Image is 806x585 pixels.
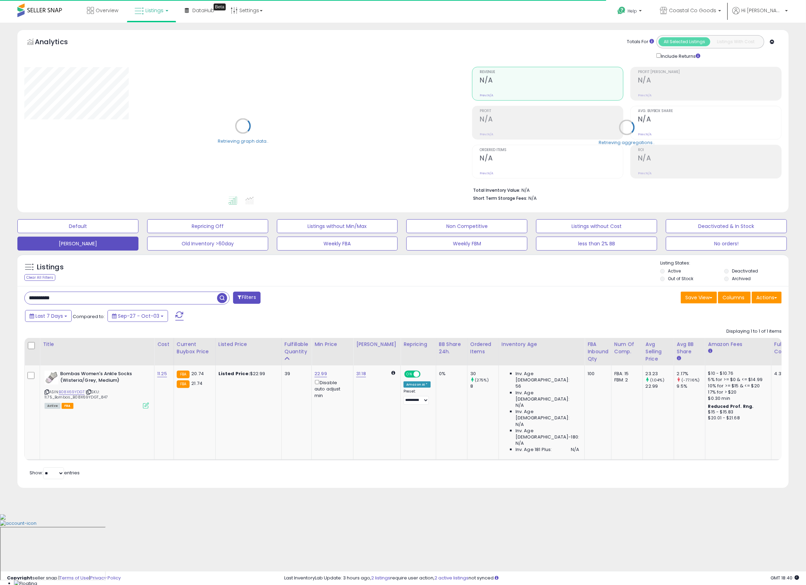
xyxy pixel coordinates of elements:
div: Avg Selling Price [646,341,671,363]
button: Last 7 Days [25,310,72,322]
label: Archived [732,276,751,282]
small: (275%) [475,377,489,383]
span: Inv. Age [DEMOGRAPHIC_DATA]: [516,409,579,421]
a: 22.99 [314,370,327,377]
a: Hi [PERSON_NAME] [732,7,788,23]
div: Displaying 1 to 1 of 1 items [726,328,782,335]
span: Coastal Co Goods [669,7,716,14]
small: (1.04%) [650,377,664,383]
div: 23.23 [646,371,674,377]
span: Help [628,8,637,14]
button: No orders! [666,237,787,251]
span: N/A [571,446,579,453]
span: | SKU: 11.75_Bombas_B08X69YDGT_847 [45,389,108,400]
span: Sep-27 - Oct-03 [118,313,159,319]
span: 21.74 [191,380,202,387]
button: Listings without Cost [536,219,657,233]
div: Tooltip anchor [214,3,226,10]
div: 4.39 [774,371,799,377]
i: Get Help [617,6,626,15]
div: $10 - $10.76 [708,371,766,377]
div: 8 [470,383,498,389]
span: Inv. Age [DEMOGRAPHIC_DATA]-180: [516,428,579,440]
span: All listings currently available for purchase on Amazon [45,403,61,409]
span: Inv. Age [DEMOGRAPHIC_DATA]: [516,390,579,402]
span: OFF [420,371,431,377]
div: Title [43,341,151,348]
button: Listings With Cost [710,37,762,46]
div: Include Returns [651,52,709,60]
div: 2.17% [677,371,705,377]
div: FBA inbound Qty [588,341,608,363]
a: 31.18 [356,370,366,377]
h5: Listings [37,262,64,272]
button: Actions [752,292,782,303]
a: Help [612,1,649,23]
span: Columns [723,294,744,301]
div: $22.99 [218,371,276,377]
button: Filters [233,292,260,304]
div: 10% for >= $15 & <= $20 [708,383,766,389]
span: 20.74 [191,370,204,377]
button: less than 2% BB [536,237,657,251]
div: Min Price [314,341,350,348]
img: 41kl1PROo3L._SL40_.jpg [45,371,58,385]
button: Weekly FBA [277,237,398,251]
button: All Selected Listings [659,37,710,46]
button: [PERSON_NAME] [17,237,138,251]
div: 39 [285,371,306,377]
button: Non Competitive [406,219,527,233]
button: Weekly FBM [406,237,527,251]
div: 22.99 [646,383,674,389]
div: BB Share 24h. [439,341,464,355]
small: Avg BB Share. [677,355,681,362]
button: Repricing Off [147,219,268,233]
div: 0% [439,371,462,377]
button: Default [17,219,138,233]
span: Hi [PERSON_NAME] [741,7,783,14]
div: Disable auto adjust min [314,379,348,399]
div: Fulfillable Quantity [285,341,309,355]
span: Inv. Age 181 Plus: [516,446,552,453]
span: Listings [145,7,163,14]
label: Out of Stock [668,276,693,282]
a: B08X69YDGT [59,389,85,395]
span: Compared to: [73,313,105,320]
button: Columns [718,292,751,303]
div: FBA: 15 [614,371,637,377]
div: Cost [157,341,171,348]
span: Overview [96,7,118,14]
span: 56 [516,383,521,389]
span: N/A [516,421,524,428]
div: 30 [470,371,498,377]
button: Deactivated & In Stock [666,219,787,233]
div: Amazon AI * [404,381,431,388]
button: Listings without Min/Max [277,219,398,233]
small: Amazon Fees. [708,348,712,354]
label: Deactivated [732,268,758,274]
div: FBM: 2 [614,377,637,383]
span: Last 7 Days [35,313,63,319]
b: Bombas Women's Ankle Socks (Wisteria/Grey, Medium) [60,371,145,385]
div: Avg BB Share [677,341,702,355]
b: Listed Price: [218,370,250,377]
small: FBA [177,380,190,388]
button: Old Inventory >60day [147,237,268,251]
b: Reduced Prof. Rng. [708,403,754,409]
span: ON [405,371,414,377]
div: Fulfillment Cost [774,341,801,355]
div: $0.30 min [708,395,766,402]
button: Save View [681,292,717,303]
div: $20.01 - $21.68 [708,415,766,421]
div: 100 [588,371,606,377]
div: ASIN: [45,371,149,408]
div: Inventory Age [502,341,582,348]
span: Inv. Age [DEMOGRAPHIC_DATA]: [516,371,579,383]
div: Repricing [404,341,433,348]
div: Retrieving graph data.. [218,138,269,144]
label: Active [668,268,681,274]
span: FBA [62,403,73,409]
p: Listing States: [660,260,789,267]
div: 9.5% [677,383,705,389]
div: Current Buybox Price [177,341,213,355]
